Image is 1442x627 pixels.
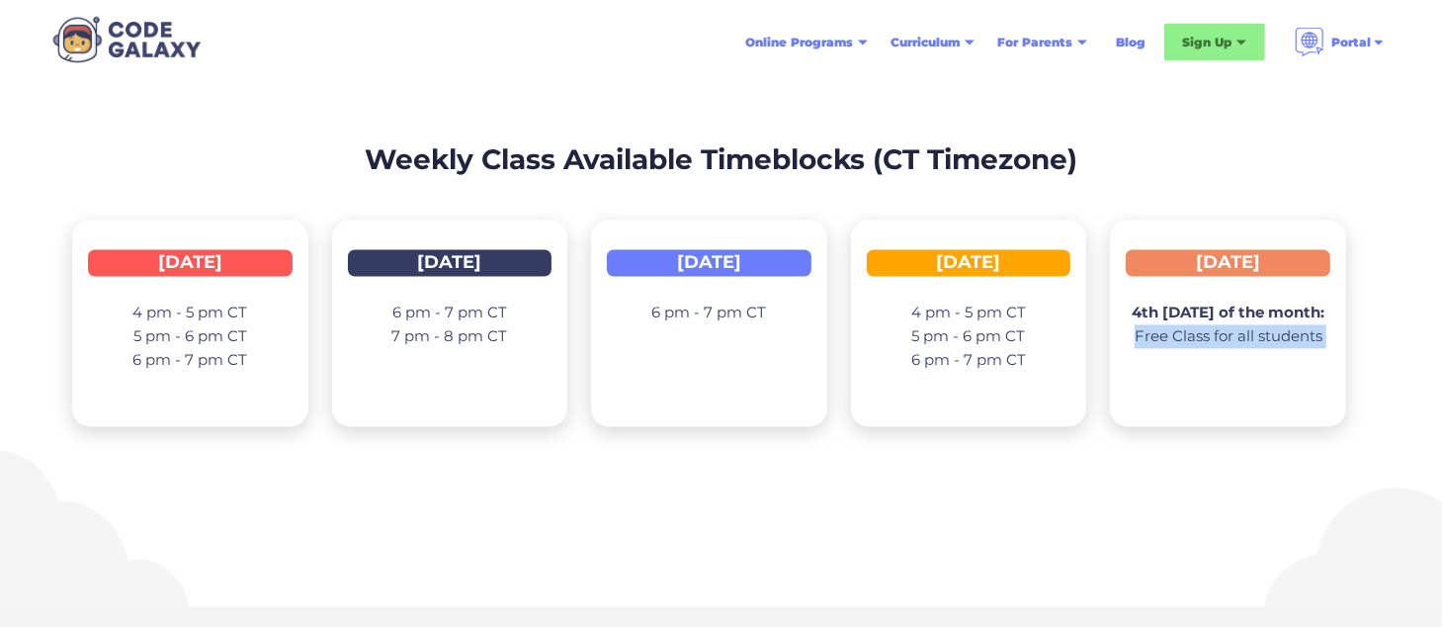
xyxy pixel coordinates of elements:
div: [DATE] [607,250,811,277]
div: Curriculum [891,33,961,52]
p: Free Class for all students [1132,302,1324,349]
div: [DATE] [1126,250,1330,277]
img: Cloud Illustration [1244,473,1442,612]
div: Portal [1283,20,1398,65]
p: 4 pm - 5 pm CT 5 pm - 6 pm CT 6 pm - 7 pm CT [911,302,1026,373]
div: Online Programs [746,33,854,52]
p: 4 pm - 5 pm CT 5 pm - 6 pm CT 6 pm - 7 pm CT [132,302,247,373]
div: Sign Up [1183,33,1232,52]
div: [DATE] [88,250,293,277]
div: Sign Up [1164,24,1265,61]
div: Portal [1332,33,1372,52]
div: [DATE] [348,250,552,277]
div: For Parents [998,33,1073,52]
div: Curriculum [880,25,986,60]
a: Blog [1105,25,1158,60]
div: [DATE] [867,250,1071,277]
h2: Weekly Class Available Timeblocks (CT Timezone) [72,139,1370,181]
p: 6 pm - 7 pm CT [652,302,767,325]
div: For Parents [986,25,1099,60]
p: 6 pm - 7 pm CT 7 pm - 8 pm CT [391,302,507,349]
strong: 4th [DATE] of the month: [1132,304,1324,322]
div: Online Programs [734,25,880,60]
